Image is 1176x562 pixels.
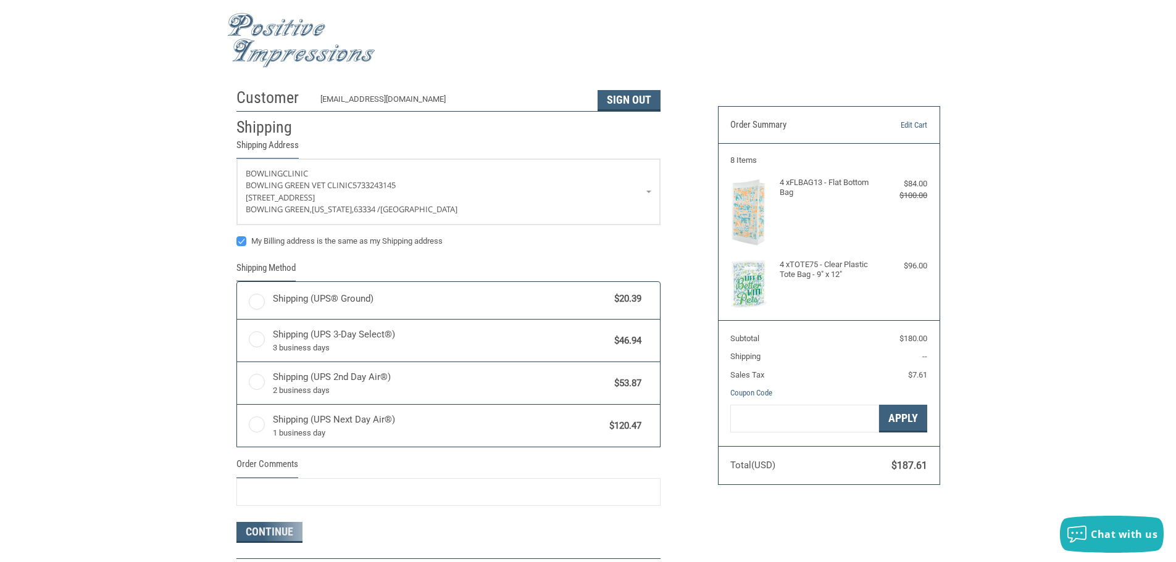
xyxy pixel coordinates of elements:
legend: Order Comments [236,457,298,477]
span: 1 business day [273,427,604,439]
span: $187.61 [891,460,927,471]
span: 2 business days [273,384,609,397]
button: Sign Out [598,90,661,111]
span: [GEOGRAPHIC_DATA] [380,204,457,215]
span: Chat with us [1091,527,1157,541]
label: My Billing address is the same as my Shipping address [236,236,661,246]
span: BOWLING GREEN VET CLINIC [246,180,352,191]
span: $46.94 [609,334,642,348]
span: Shipping (UPS 3-Day Select®) [273,328,609,353]
span: -- [922,352,927,361]
img: Positive Impressions [227,13,375,68]
span: $7.61 [908,370,927,379]
span: Sales Tax [730,370,764,379]
input: Gift Certificate or Coupon Code [730,405,879,432]
a: Coupon Code [730,388,772,397]
h3: 8 Items [730,155,927,165]
button: Chat with us [1060,516,1164,553]
span: CLINIC [283,168,308,179]
h2: Customer [236,88,309,108]
span: 3 business days [273,342,609,354]
button: Continue [236,522,302,543]
legend: Shipping Method [236,261,296,281]
span: 5733243145 [352,180,396,191]
span: $53.87 [609,376,642,391]
span: BOWLING [246,168,283,179]
div: $100.00 [878,189,927,202]
h3: Order Summary [730,119,864,131]
span: 63334 / [354,204,380,215]
h4: 4 x TOTE75 - Clear Plastic Tote Bag - 9" x 12" [780,260,875,280]
span: Shipping [730,352,761,361]
span: Shipping (UPS Next Day Air®) [273,413,604,439]
span: $20.39 [609,292,642,306]
span: [US_STATE], [312,204,354,215]
h2: Shipping [236,117,309,138]
span: $120.47 [604,419,642,433]
legend: Shipping Address [236,138,299,159]
div: $96.00 [878,260,927,272]
span: BOWLING GREEN, [246,204,312,215]
a: Edit Cart [864,119,927,131]
div: $84.00 [878,178,927,190]
span: Shipping (UPS 2nd Day Air®) [273,370,609,396]
div: [EMAIL_ADDRESS][DOMAIN_NAME] [320,93,585,111]
span: Total (USD) [730,460,775,471]
button: Apply [879,405,927,432]
span: Subtotal [730,334,759,343]
h4: 4 x FLBAG13 - Flat Bottom Bag [780,178,875,198]
span: $180.00 [899,334,927,343]
a: Enter or select a different address [237,159,660,225]
span: [STREET_ADDRESS] [246,192,315,203]
span: Shipping (UPS® Ground) [273,292,609,306]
